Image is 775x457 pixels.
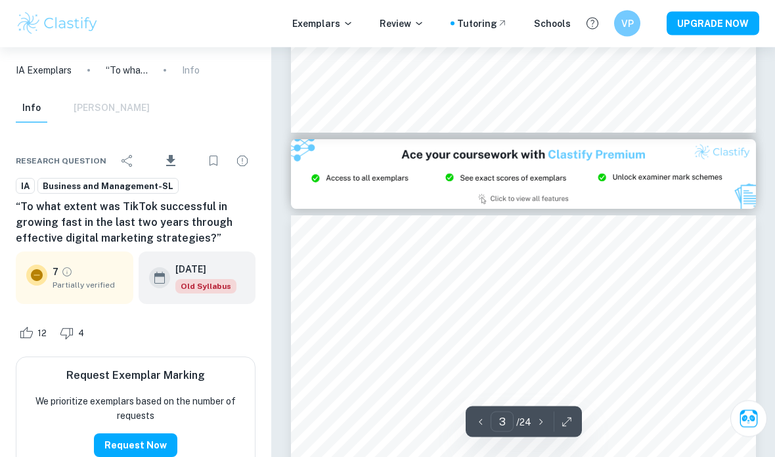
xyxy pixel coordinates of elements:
[229,148,255,174] div: Report issue
[534,16,571,31] a: Schools
[175,279,236,294] span: Old Syllabus
[175,279,236,294] div: Starting from the May 2024 session, the Business IA requirements have changed. It's OK to refer t...
[61,266,73,278] a: Grade partially verified
[53,265,58,279] p: 7
[667,12,759,35] button: UPGRADE NOW
[53,279,123,291] span: Partially verified
[38,180,178,193] span: Business and Management-SL
[620,16,635,31] h6: VP
[730,401,767,437] button: Ask Clai
[200,148,227,174] div: Bookmark
[581,12,604,35] button: Help and Feedback
[16,11,99,37] img: Clastify logo
[16,322,54,343] div: Like
[27,394,244,423] p: We prioritize exemplars based on the number of requests
[16,94,47,123] button: Info
[106,63,148,77] p: “To what extent was TikTok successful in growing fast in the last two years through effective dig...
[182,63,200,77] p: Info
[380,16,424,31] p: Review
[16,63,72,77] a: IA Exemplars
[16,155,106,167] span: Research question
[16,178,35,194] a: IA
[30,327,54,340] span: 12
[37,178,179,194] a: Business and Management-SL
[66,368,205,383] h6: Request Exemplar Marking
[16,199,255,246] h6: “To what extent was TikTok successful in growing fast in the last two years through effective dig...
[292,16,353,31] p: Exemplars
[16,180,34,193] span: IA
[114,148,141,174] div: Share
[94,433,177,457] button: Request Now
[175,262,226,276] h6: [DATE]
[614,11,640,37] button: VP
[56,322,91,343] div: Dislike
[71,327,91,340] span: 4
[143,144,198,178] div: Download
[291,140,756,209] img: Ad
[457,16,508,31] a: Tutoring
[516,415,531,429] p: / 24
